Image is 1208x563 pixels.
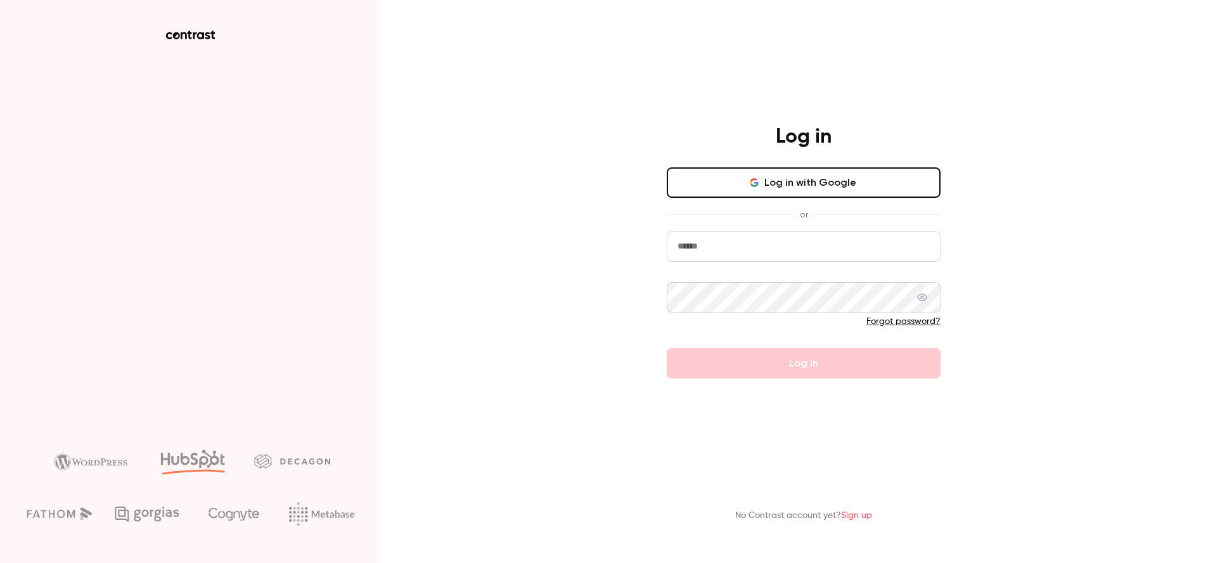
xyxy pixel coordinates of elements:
[776,124,832,150] h4: Log in
[841,511,872,520] a: Sign up
[866,317,941,326] a: Forgot password?
[735,509,872,522] p: No Contrast account yet?
[794,208,814,221] span: or
[254,454,330,468] img: decagon
[667,167,941,198] button: Log in with Google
